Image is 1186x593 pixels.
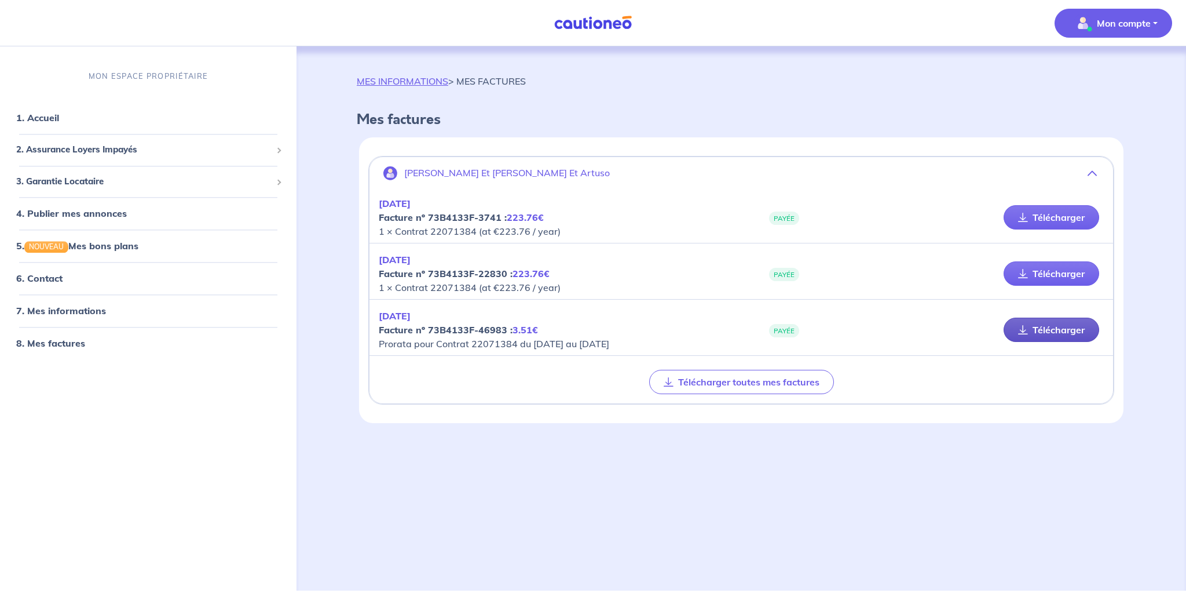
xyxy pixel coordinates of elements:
[5,139,292,162] div: 2. Assurance Loyers Impayés
[16,144,272,157] span: 2. Assurance Loyers Impayés
[769,324,799,337] span: PAYÉE
[507,212,544,223] em: 223.76€
[16,241,138,252] a: 5.NOUVEAUMes bons plans
[1004,261,1099,286] a: Télécharger
[383,166,397,180] img: illu_account.svg
[649,370,834,394] button: Télécharger toutes mes factures
[379,254,411,265] em: [DATE]
[769,212,799,225] span: PAYÉE
[1004,318,1099,342] a: Télécharger
[5,332,292,355] div: 8. Mes factures
[5,202,292,225] div: 4. Publier mes annonces
[5,267,292,290] div: 6. Contact
[1074,14,1092,32] img: illu_account_valid_menu.svg
[357,75,448,87] a: MES INFORMATIONS
[379,310,411,322] em: [DATE]
[379,212,544,223] strong: Facture nº 73B4133F-3741 :
[16,273,63,285] a: 6. Contact
[404,168,610,179] p: [PERSON_NAME] Et [PERSON_NAME] Et Artuso
[379,324,538,336] strong: Facture nº 73B4133F-46983 :
[16,305,106,317] a: 7. Mes informations
[5,300,292,323] div: 7. Mes informations
[379,268,550,279] strong: Facture nº 73B4133F-22830 :
[5,170,292,193] div: 3. Garantie Locataire
[379,197,741,238] p: 1 × Contrat 22071384 (at €223.76 / year)
[1097,16,1151,30] p: Mon compte
[379,198,411,209] em: [DATE]
[5,107,292,130] div: 1. Accueil
[1004,205,1099,230] a: Télécharger
[513,268,550,279] em: 223.76€
[369,159,1113,187] button: [PERSON_NAME] Et [PERSON_NAME] Et Artuso
[16,338,85,350] a: 8. Mes factures
[5,235,292,258] div: 5.NOUVEAUMes bons plans
[379,253,741,294] p: 1 × Contrat 22071384 (at €223.76 / year)
[769,268,799,281] span: PAYÉE
[550,16,636,30] img: Cautioneo
[16,208,127,220] a: 4. Publier mes annonces
[89,71,208,82] p: MON ESPACE PROPRIÉTAIRE
[16,112,59,124] a: 1. Accueil
[379,309,741,351] p: Prorata pour Contrat 22071384 du [DATE] au [DATE]
[1055,9,1172,38] button: illu_account_valid_menu.svgMon compte
[16,175,272,188] span: 3. Garantie Locataire
[357,74,526,88] p: > MES FACTURES
[357,111,1126,128] h4: Mes factures
[513,324,538,336] em: 3.51€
